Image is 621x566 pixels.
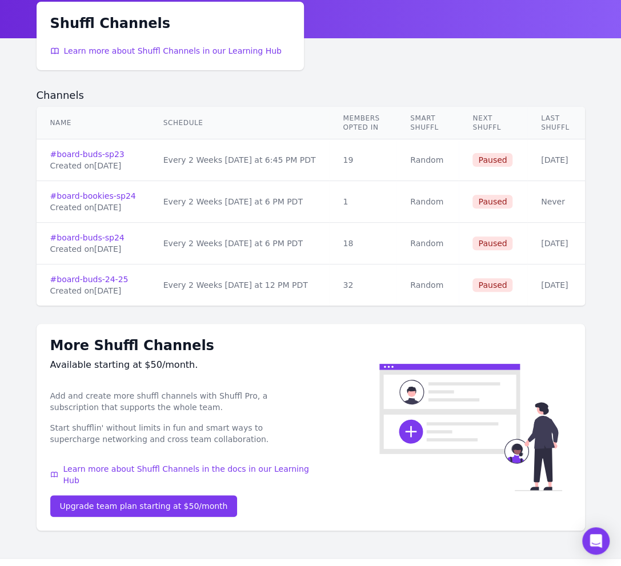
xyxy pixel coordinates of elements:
div: Never [541,196,571,207]
p: Add and create more shuffl channels with Shuffl Pro, a subscription that supports the whole team. [50,390,311,413]
span: Paused [472,195,512,208]
div: Created on [DATE] [50,285,136,296]
div: Created on [DATE] [50,160,136,171]
div: Available starting at $50/month. [50,358,311,372]
p: Start shufflin' without limits in fun and smart ways to supercharge networking and cross team col... [50,422,311,445]
th: Last Shuffl [527,107,585,139]
td: Random [396,264,459,306]
a: #board-buds-sp24 [50,232,136,243]
a: #board-buds-sp23 [50,148,136,160]
div: [DATE] [541,279,571,291]
span: Paused [472,278,512,292]
td: Random [396,223,459,264]
div: Created on [DATE] [50,243,136,255]
td: Every 2 Weeks [DATE] at 6 PM PDT [150,181,330,223]
span: Paused [472,153,512,167]
th: Next Shuffl [459,107,527,139]
td: Every 2 Weeks [DATE] at 6 PM PDT [150,223,330,264]
td: Random [396,139,459,181]
td: 18 [329,223,396,264]
a: #board-buds-24-25 [50,274,136,285]
td: 32 [329,264,396,306]
h2: Channels [37,89,585,102]
td: Every 2 Weeks [DATE] at 6:45 PM PDT [150,139,330,181]
h1: More Shuffl Channels [50,338,311,354]
td: Every 2 Weeks [DATE] at 12 PM PDT [150,264,330,306]
a: Learn more about Shuffl Channels in the docs in our Learning Hub [50,463,311,486]
div: [DATE] [541,154,571,166]
th: Smart Shuffl [396,107,459,139]
span: Learn more about Shuffl Channels in the docs in our Learning Hub [63,463,310,486]
td: Random [396,181,459,223]
td: 1 [329,181,396,223]
a: Learn more about Shuffl Channels in our Learning Hub [50,45,282,57]
h1: Shuffl Channels [50,15,282,31]
th: Schedule [150,107,330,139]
td: 19 [329,139,396,181]
th: Members Opted In [329,107,396,139]
th: Name [37,107,150,139]
span: Learn more about Shuffl Channels in our Learning Hub [64,45,282,57]
div: [DATE] [541,238,571,249]
a: #board-bookies-sp24 [50,190,136,202]
div: Created on [DATE] [50,202,136,213]
span: Paused [472,236,512,250]
div: Upgrade team plan starting at $50/month [60,500,228,512]
a: Upgrade team plan starting at $50/month [50,495,238,517]
div: Open Intercom Messenger [582,527,610,555]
